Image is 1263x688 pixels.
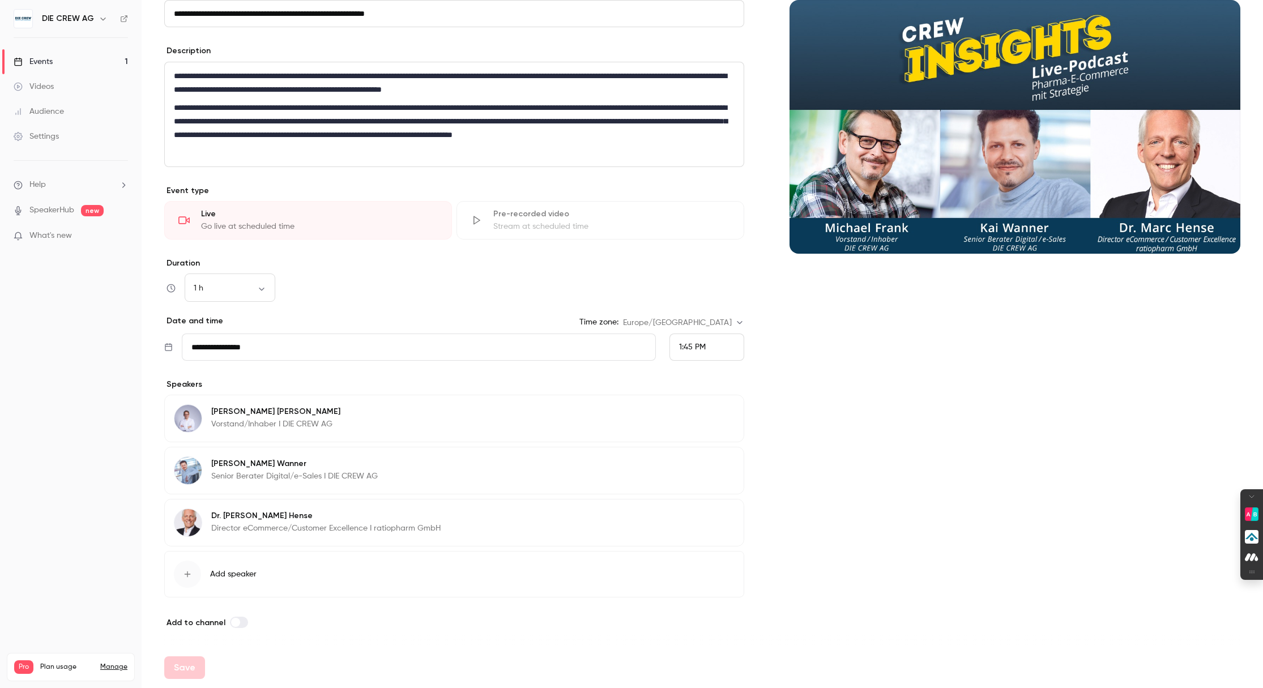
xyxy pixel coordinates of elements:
p: Speakers [164,379,744,390]
p: [PERSON_NAME] [PERSON_NAME] [211,406,340,417]
div: Events [14,56,53,67]
div: From [669,334,744,361]
iframe: Noticeable Trigger [114,231,128,241]
div: Settings [14,131,59,142]
p: Senior Berater Digital/e-Sales I DIE CREW AG [211,471,378,482]
div: Pre-recorded video [493,208,730,220]
div: Kai Wanner[PERSON_NAME] WannerSenior Berater Digital/e-Sales I DIE CREW AG [164,447,744,494]
div: Stream at scheduled time [493,221,730,232]
button: Add speaker [164,551,744,597]
p: Vorstand/Inhaber I DIE CREW AG [211,418,340,430]
img: DIE CREW AG [14,10,32,28]
section: description [164,62,744,167]
span: Add to channel [167,618,225,627]
div: Dr. Marc HenseDr. [PERSON_NAME] HenseDirector eCommerce/Customer Excellence I ratiopharm GmbH [164,499,744,546]
span: Plan usage [40,663,93,672]
a: Manage [100,663,127,672]
li: help-dropdown-opener [14,179,128,191]
span: What's new [29,230,72,242]
p: Director eCommerce/Customer Excellence I ratiopharm GmbH [211,523,441,534]
span: Add speaker [210,569,257,580]
div: Pre-recorded videoStream at scheduled time [456,201,744,240]
p: Event type [164,185,744,196]
label: Description [164,45,211,57]
p: Date and time [164,315,223,327]
div: Michael Frank[PERSON_NAME] [PERSON_NAME]Vorstand/Inhaber I DIE CREW AG [164,395,744,442]
div: Videos [14,81,54,92]
span: 1:45 PM [679,343,706,351]
span: Pro [14,660,33,674]
div: Live [201,208,438,220]
img: Dr. Marc Hense [174,509,202,536]
div: Europe/[GEOGRAPHIC_DATA] [623,317,744,328]
img: Kai Wanner [174,457,202,484]
div: editor [165,62,744,166]
img: Michael Frank [174,405,202,432]
div: Go live at scheduled time [201,221,438,232]
img: Find Product Alternatives icon [1245,507,1258,521]
p: Dr. [PERSON_NAME] Hense [211,510,441,522]
p: [PERSON_NAME] Wanner [211,458,378,469]
img: Presse-Versorgung Lead-Generierung icon [1245,530,1258,544]
h6: DIE CREW AG [42,13,94,24]
div: Audience [14,106,64,117]
label: Duration [164,258,744,269]
label: Time zone: [579,317,618,328]
span: new [81,205,104,216]
div: LiveGo live at scheduled time [164,201,452,240]
div: 1 h [185,283,275,294]
a: SpeakerHub [29,204,74,216]
span: Help [29,179,46,191]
